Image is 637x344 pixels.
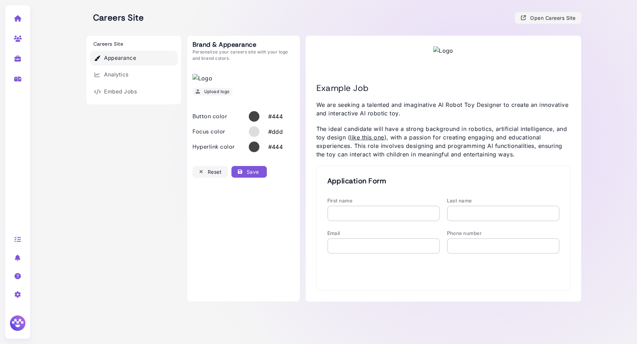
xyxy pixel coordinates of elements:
[193,74,213,82] img: Logo
[327,177,559,185] h2: Application Form
[193,41,294,49] h2: Brand & Appearance
[316,83,570,93] h2: Example Job
[327,261,559,280] button: Submit Application
[86,13,144,23] h2: Careers Site
[243,111,283,122] label: #444
[515,12,581,24] button: Open Careers Site
[447,197,472,203] label: Last name
[231,166,267,178] button: Save
[327,197,353,203] label: First name
[90,41,178,47] h3: Careers Site
[433,46,453,55] img: Logo
[316,101,570,117] p: We are seeking a talented and imaginative AI Robot Toy Designer to create an innovative and inter...
[193,166,228,178] button: Reset
[193,88,233,96] button: Upload logo
[195,88,230,95] div: Upload logo
[90,67,178,82] a: Analytics
[327,230,340,236] label: Email
[521,14,576,22] div: Open Careers Site
[447,230,482,236] label: Phone number
[316,125,570,159] p: The ideal candidate will have a strong background in robotics, artificial intelligence, and toy d...
[90,51,178,66] a: Appearance
[243,126,283,137] label: #ddd
[193,113,228,120] h3: Button color
[243,142,283,152] label: #444
[237,168,259,176] div: Save
[193,49,294,62] p: Personalize your careers site with your logo and brand colors.
[198,168,222,176] div: Reset
[193,143,235,150] h3: Hyperlink color
[9,314,27,332] img: Megan
[350,134,384,141] a: like this one
[193,128,225,135] h3: Focus color
[90,84,178,99] a: Embed Jobs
